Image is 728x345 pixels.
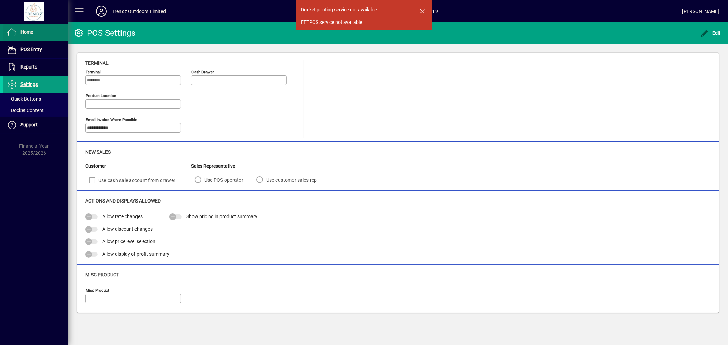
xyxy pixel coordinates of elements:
div: EFTPOS service not available [301,19,362,26]
a: Support [3,117,68,134]
span: POS Entry [20,47,42,52]
div: Trendz Outdoors Limited [112,6,166,17]
a: Docket Content [3,105,68,116]
span: Docket Content [7,108,44,113]
span: Support [20,122,38,127]
span: Settings [20,81,38,87]
button: Profile [90,5,112,17]
a: Quick Buttons [3,93,68,105]
span: Terminal [85,60,109,66]
div: Sales Representative [191,163,327,170]
a: Home [3,24,68,41]
span: Actions and Displays Allowed [85,198,161,204]
span: Reports [20,64,37,70]
a: POS Entry [3,41,68,58]
div: Customer [85,163,191,170]
span: Allow discount changes [102,226,153,232]
div: [PERSON_NAME] [682,6,719,17]
span: Show pricing in product summary [186,214,257,219]
mat-label: Email Invoice where possible [86,117,137,122]
span: Misc Product [85,272,119,277]
button: Edit [699,27,723,39]
mat-label: Terminal [86,70,101,74]
span: Allow rate changes [102,214,143,219]
span: Allow display of profit summary [102,251,169,257]
span: Allow price level selection [102,239,155,244]
span: Home [20,29,33,35]
a: Reports [3,59,68,76]
mat-label: Product location [86,93,116,98]
mat-label: Cash Drawer [191,70,214,74]
span: New Sales [85,149,111,155]
span: Quick Buttons [7,96,41,102]
div: POS Settings [73,28,135,39]
mat-label: Misc Product [86,288,109,293]
span: Edit [701,30,721,36]
span: [DATE] 10:19 [166,6,682,17]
